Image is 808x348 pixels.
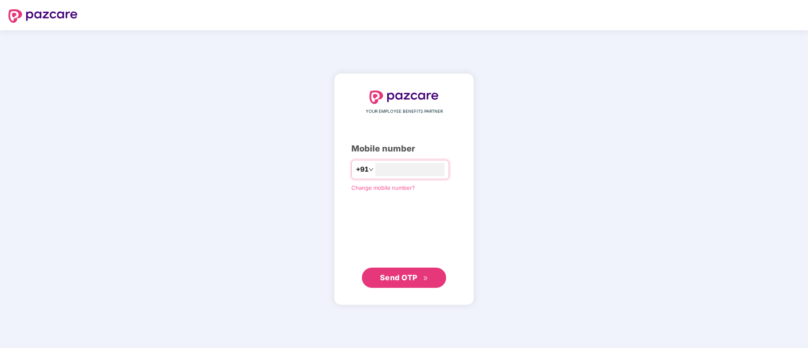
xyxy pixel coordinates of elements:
[356,164,369,175] span: +91
[362,268,446,288] button: Send OTPdouble-right
[366,108,443,115] span: YOUR EMPLOYEE BENEFITS PARTNER
[8,9,78,23] img: logo
[369,90,439,104] img: logo
[380,273,417,282] span: Send OTP
[369,167,374,172] span: down
[423,276,428,281] span: double-right
[351,142,457,155] div: Mobile number
[351,184,415,191] a: Change mobile number?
